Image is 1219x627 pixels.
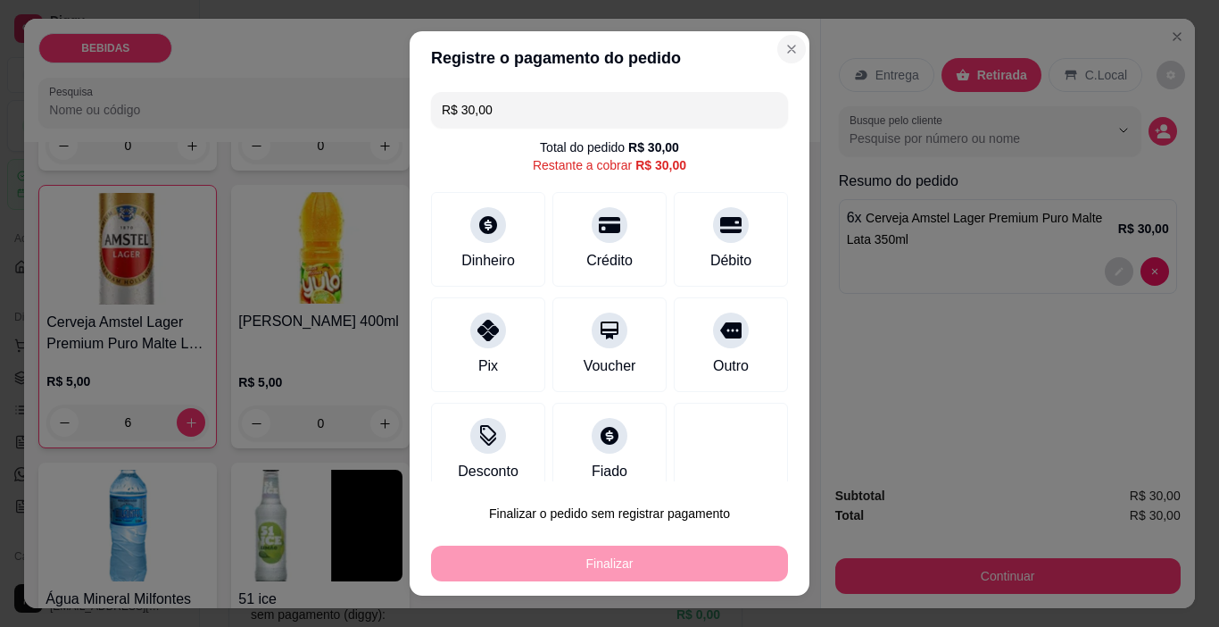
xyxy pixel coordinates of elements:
[533,156,686,174] div: Restante a cobrar
[442,92,777,128] input: Ex.: hambúrguer de cordeiro
[458,461,518,482] div: Desconto
[461,250,515,272] div: Dinheiro
[586,250,633,272] div: Crédito
[410,31,809,85] header: Registre o pagamento do pedido
[584,355,636,377] div: Voucher
[777,35,806,63] button: Close
[635,156,686,174] div: R$ 30,00
[628,138,679,156] div: R$ 30,00
[478,355,498,377] div: Pix
[710,250,751,272] div: Débito
[592,461,627,482] div: Fiado
[540,138,679,156] div: Total do pedido
[431,496,788,531] button: Finalizar o pedido sem registrar pagamento
[713,355,749,377] div: Outro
